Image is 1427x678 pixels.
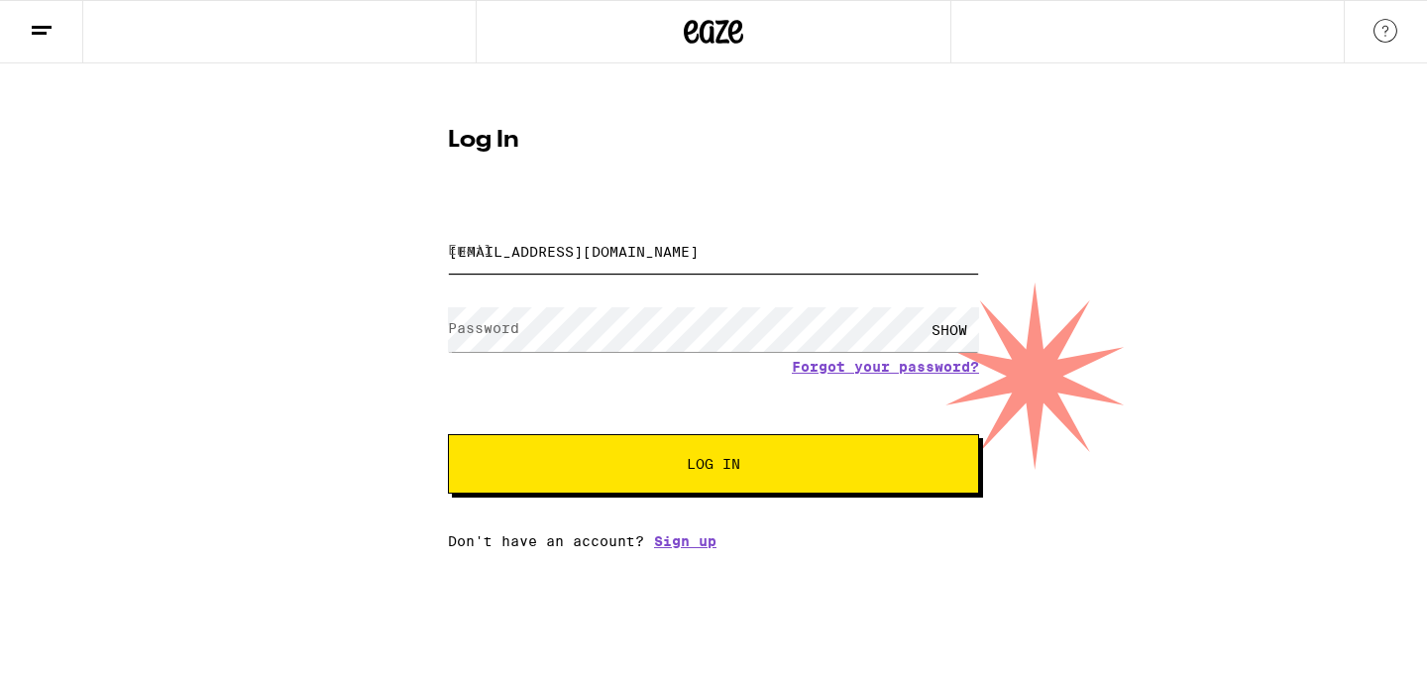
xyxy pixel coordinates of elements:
button: Log In [448,434,979,494]
span: Log In [687,457,740,471]
span: Hi. Need any help? [12,14,143,30]
div: SHOW [920,307,979,352]
div: Don't have an account? [448,533,979,549]
h1: Log In [448,129,979,153]
input: Email [448,229,979,274]
label: Password [448,320,519,336]
a: Sign up [654,533,716,549]
label: Email [448,242,493,258]
a: Forgot your password? [792,359,979,375]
